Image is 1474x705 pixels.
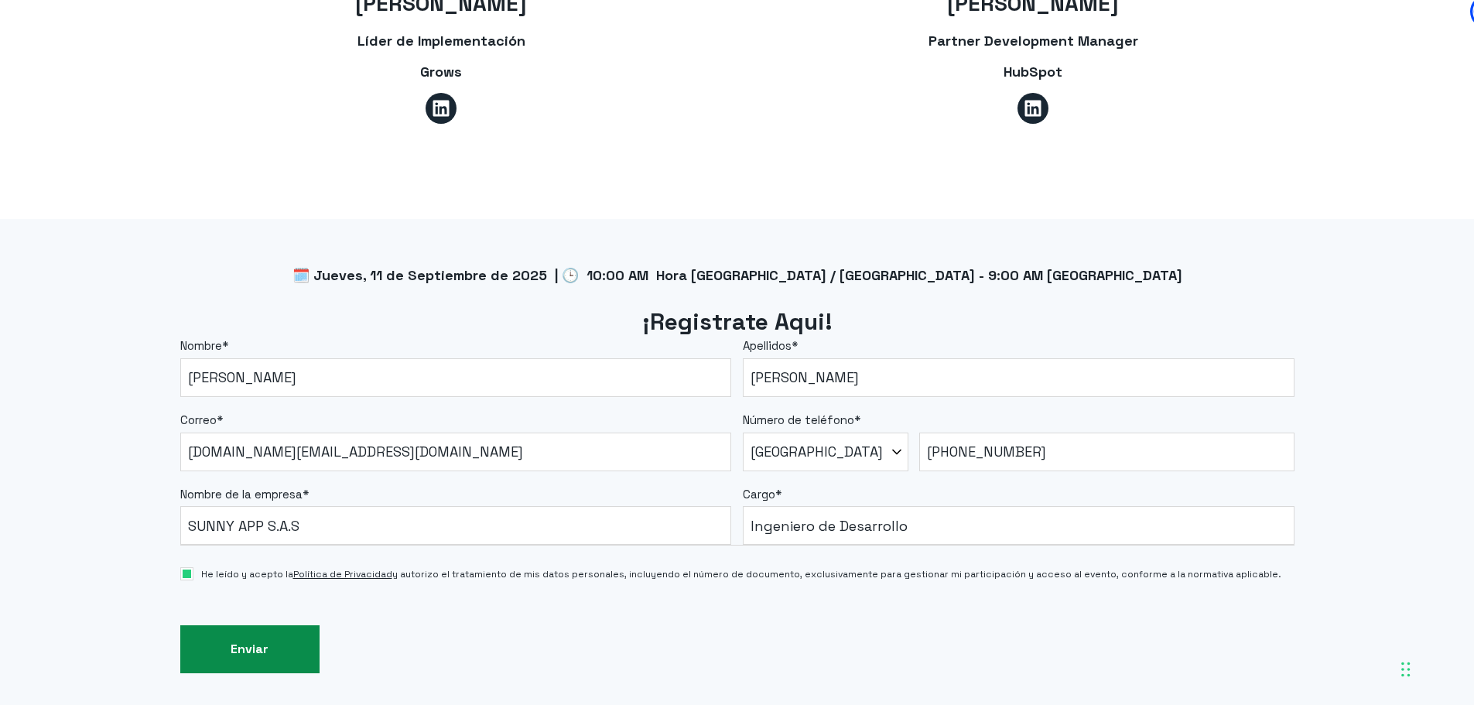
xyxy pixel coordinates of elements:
span: Grows [420,63,462,80]
span: Líder de Implementación [357,32,525,50]
span: HubSpot [1004,63,1062,80]
span: Partner Development Manager [929,32,1138,50]
a: Síguenos en LinkedIn [426,93,457,124]
input: Enviar [180,625,320,674]
span: He leído y acepto la y autorizo el tratamiento de mis datos personales, incluyendo el número de d... [201,567,1281,581]
iframe: Chat Widget [1195,507,1474,705]
h2: ¡Registrate Aqui! [180,306,1294,338]
span: Correo [180,412,217,427]
span: Número de teléfono [743,412,854,427]
span: Nombre [180,338,222,353]
span: Apellidos [743,338,792,353]
input: He leído y acepto laPolítica de Privacidady autorizo el tratamiento de mis datos personales, incl... [180,567,193,580]
a: Síguenos en LinkedIn [1017,93,1048,124]
span: Cargo [743,487,775,501]
div: Widget de chat [1195,507,1474,705]
span: Nombre de la empresa [180,487,303,501]
div: Arrastrar [1401,646,1411,693]
span: 🗓️ Jueves, 11 de Septiembre de 2025 | 🕒 10:00 AM Hora [GEOGRAPHIC_DATA] / [GEOGRAPHIC_DATA] - 9:0... [292,266,1182,284]
a: Política de Privacidad [293,568,392,580]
